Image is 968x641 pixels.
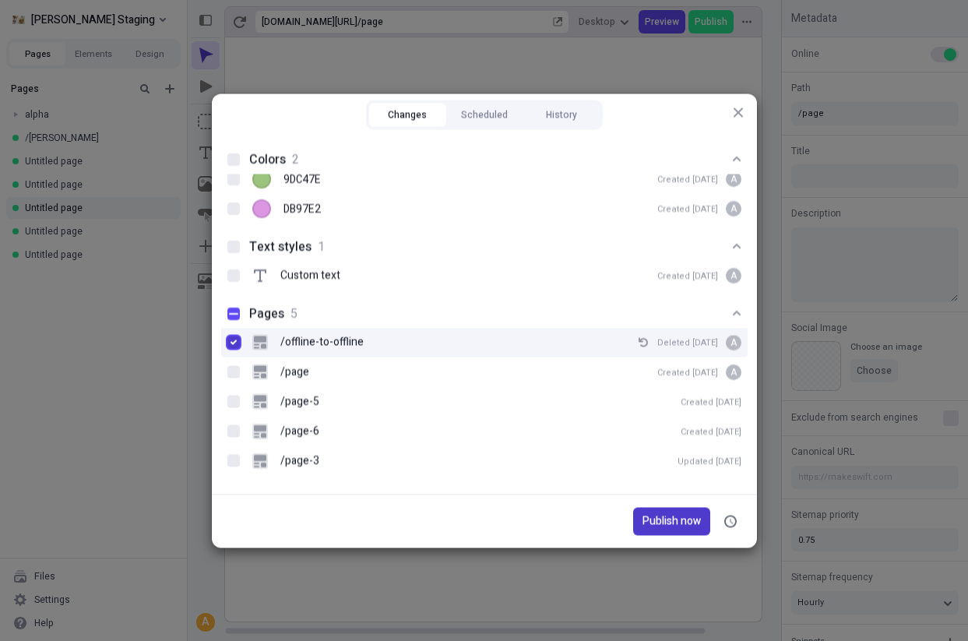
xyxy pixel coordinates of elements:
div: A [726,364,741,379]
div: A [726,334,741,350]
span: Pages [249,304,284,322]
span: Publish now [642,512,701,530]
span: 1 [318,237,325,255]
button: Text styles1 [221,232,748,260]
button: Scheduled [445,103,523,126]
p: /page-5 [280,393,319,410]
button: Colors2 [221,145,748,173]
span: DB97E2 [283,199,321,217]
div: A [726,171,741,186]
div: A [726,267,741,283]
div: Created [DATE] [657,269,718,281]
div: A [726,200,741,216]
p: /page [280,363,309,380]
button: Pages5 [221,299,748,327]
span: 2 [292,150,299,168]
div: Updated [DATE] [678,455,741,467]
div: Deleted [DATE] [657,336,718,348]
div: Created [DATE] [657,173,718,185]
p: /offline-to-offline [280,333,364,350]
p: Custom text [280,266,340,284]
span: 5 [290,304,297,322]
div: Created [DATE] [681,396,741,407]
span: Text styles [249,237,312,255]
button: Changes [369,103,446,126]
div: Created [DATE] [657,203,718,214]
button: /offline-to-offlineDeleted [DATE]A [635,334,651,350]
span: Colors [249,150,286,168]
div: Created [DATE] [681,425,741,437]
span: 9DC47E [283,170,321,187]
div: Created [DATE] [657,366,718,378]
p: /page-6 [280,422,319,439]
button: Publish now [633,507,710,535]
p: /page-3 [280,452,319,469]
button: History [523,103,600,126]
